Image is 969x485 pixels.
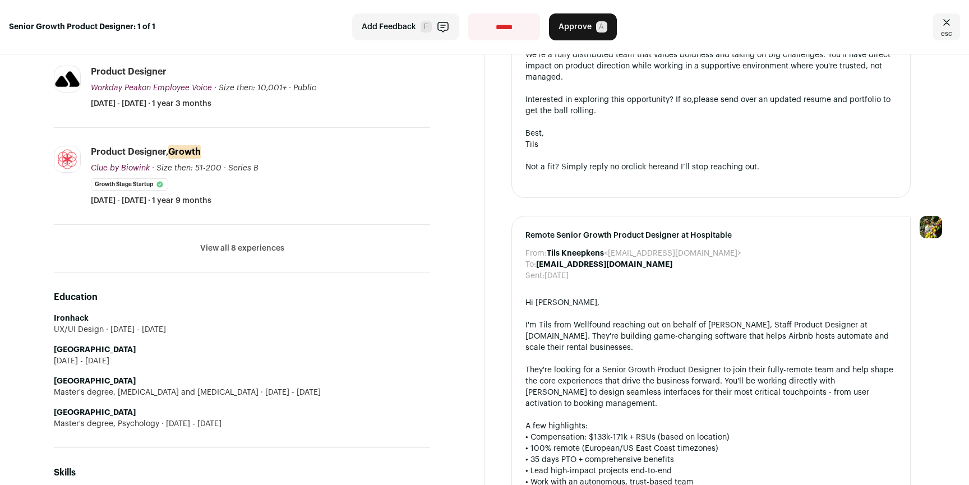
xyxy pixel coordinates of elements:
span: [DATE] - [DATE] [104,324,166,335]
div: We're a fully distributed team that values boldness and taking on big challenges. You'll have dir... [525,49,897,83]
span: A [596,21,607,33]
dd: <[EMAIL_ADDRESS][DOMAIN_NAME]> [547,248,741,259]
div: Not a fit? Simply reply no or and I’ll stop reaching out. [525,161,897,173]
span: Add Feedback [362,21,416,33]
span: · Size then: 51-200 [152,164,222,172]
span: Series B [228,164,259,172]
dd: [DATE] [545,270,569,281]
div: UX/UI Design [54,324,430,335]
span: [DATE] - [DATE] [259,387,321,398]
button: View all 8 experiences [200,243,284,254]
div: They're looking for a Senior Growth Product Designer to join their fully-remote team and help sha... [525,364,897,409]
a: click here [629,163,665,171]
div: • Lead high-impact projects end-to-end [525,465,897,477]
span: esc [941,29,952,38]
div: Tils [525,139,897,150]
div: I'm Tils from Wellfound reaching out on behalf of [PERSON_NAME], Staff Product Designer at [DOMAI... [525,320,897,353]
div: Best, [525,128,897,139]
span: · [224,163,226,174]
strong: [GEOGRAPHIC_DATA] [54,346,136,354]
div: Master's degree, [MEDICAL_DATA] and [MEDICAL_DATA] [54,387,430,398]
span: Approve [559,21,592,33]
dt: To: [525,259,536,270]
button: Approve A [549,13,617,40]
img: bd5a876286a38e13986c14704b81c69b9cc43ff4e53acccd4eb38baf2c3d6550.png [54,66,80,92]
span: [DATE] - [DATE] [54,355,109,367]
div: Product Designer, [91,146,201,158]
img: e98daeb117ddd4ce9223e57cdb1d1e4ab20dfaadb195b9ed708190c4c72bd53a.jpg [54,146,80,172]
strong: Senior Growth Product Designer: 1 of 1 [9,21,155,33]
strong: [GEOGRAPHIC_DATA] [54,409,136,417]
h2: Skills [54,466,430,479]
span: · Size then: 10,001+ [214,84,287,92]
span: [DATE] - [DATE] [159,418,222,429]
span: F [421,21,432,33]
strong: [GEOGRAPHIC_DATA] [54,377,136,385]
div: • 100% remote (European/US East Coast timezones) [525,443,897,454]
div: Product Designer [91,66,167,78]
div: Hi [PERSON_NAME], [525,297,897,308]
div: Master's degree, Psychology [54,418,430,429]
span: [DATE] - [DATE] · 1 year 9 months [91,195,211,206]
span: [DATE] - [DATE] · 1 year 3 months [91,98,211,109]
b: Tils Kneepkens [547,250,604,257]
dt: Sent: [525,270,545,281]
div: • 35 days PTO + comprehensive benefits [525,454,897,465]
span: Public [293,84,316,92]
dt: From: [525,248,547,259]
span: Remote Senior Growth Product Designer at Hospitable [525,230,897,241]
img: 6689865-medium_jpg [920,216,942,238]
span: · [289,82,291,94]
h2: Education [54,290,430,304]
div: • Compensation: $133k-171k + RSUs (based on location) [525,432,897,443]
strong: Ironhack [54,315,89,322]
div: A few highlights: [525,421,897,432]
span: Workday Peakon Employee Voice [91,84,212,92]
button: Add Feedback F [352,13,459,40]
mark: Growth [168,145,201,159]
div: Interested in exploring this opportunity? If so, [525,94,897,117]
a: Close [933,13,960,40]
b: [EMAIL_ADDRESS][DOMAIN_NAME] [536,261,672,269]
li: Growth Stage Startup [91,178,168,191]
span: Clue by Biowink [91,164,150,172]
span: please send over an updated resume and portfolio to get the ball rolling. [525,96,890,115]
